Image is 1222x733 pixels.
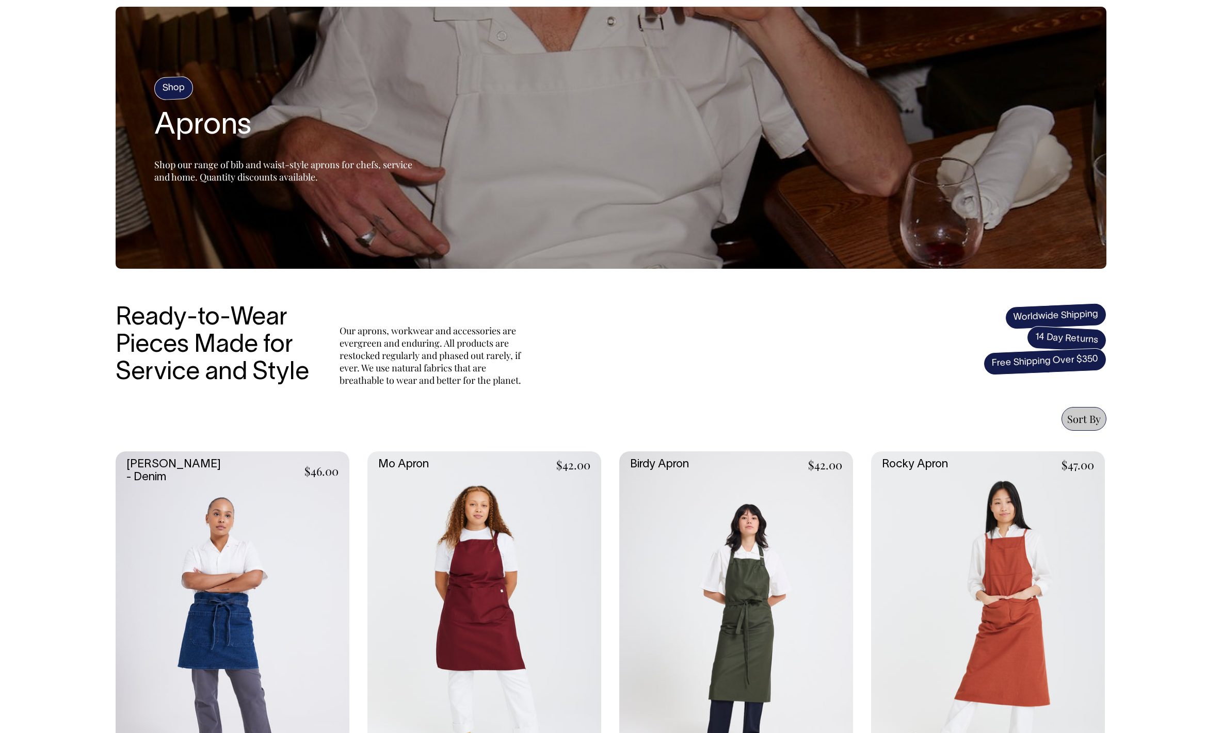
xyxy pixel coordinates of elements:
span: Shop our range of bib and waist-style aprons for chefs, service and home. Quantity discounts avai... [154,158,412,183]
span: Worldwide Shipping [1005,303,1107,330]
h3: Ready-to-Wear Pieces Made for Service and Style [116,305,317,386]
span: 14 Day Returns [1026,325,1107,352]
h4: Shop [154,76,194,101]
h1: Aprons [154,110,412,143]
span: Sort By [1067,412,1101,426]
p: Our aprons, workwear and accessories are evergreen and enduring. All products are restocked regul... [340,324,525,386]
span: Free Shipping Over $350 [983,348,1107,376]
